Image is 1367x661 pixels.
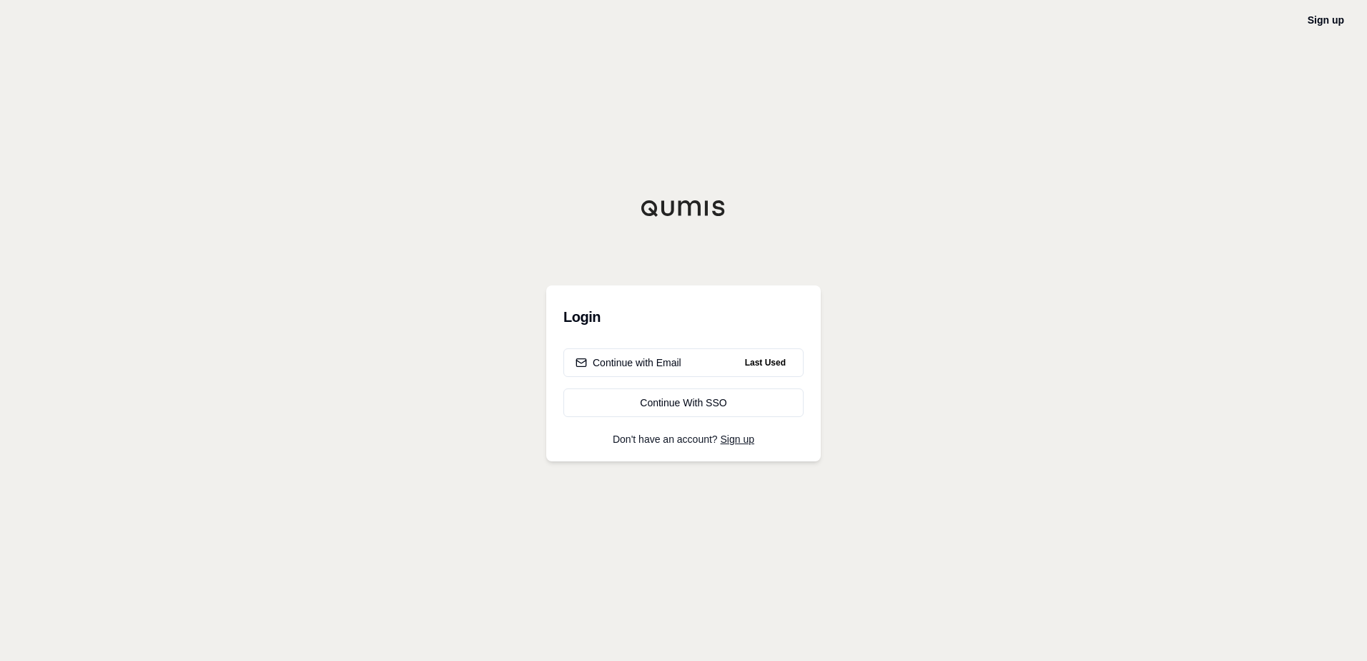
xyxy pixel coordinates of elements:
[576,396,791,410] div: Continue With SSO
[563,303,804,331] h3: Login
[576,356,681,370] div: Continue with Email
[641,200,726,217] img: Qumis
[563,348,804,377] button: Continue with EmailLast Used
[721,434,754,445] a: Sign up
[739,354,791,371] span: Last Used
[563,388,804,417] a: Continue With SSO
[1308,14,1344,26] a: Sign up
[563,434,804,444] p: Don't have an account?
